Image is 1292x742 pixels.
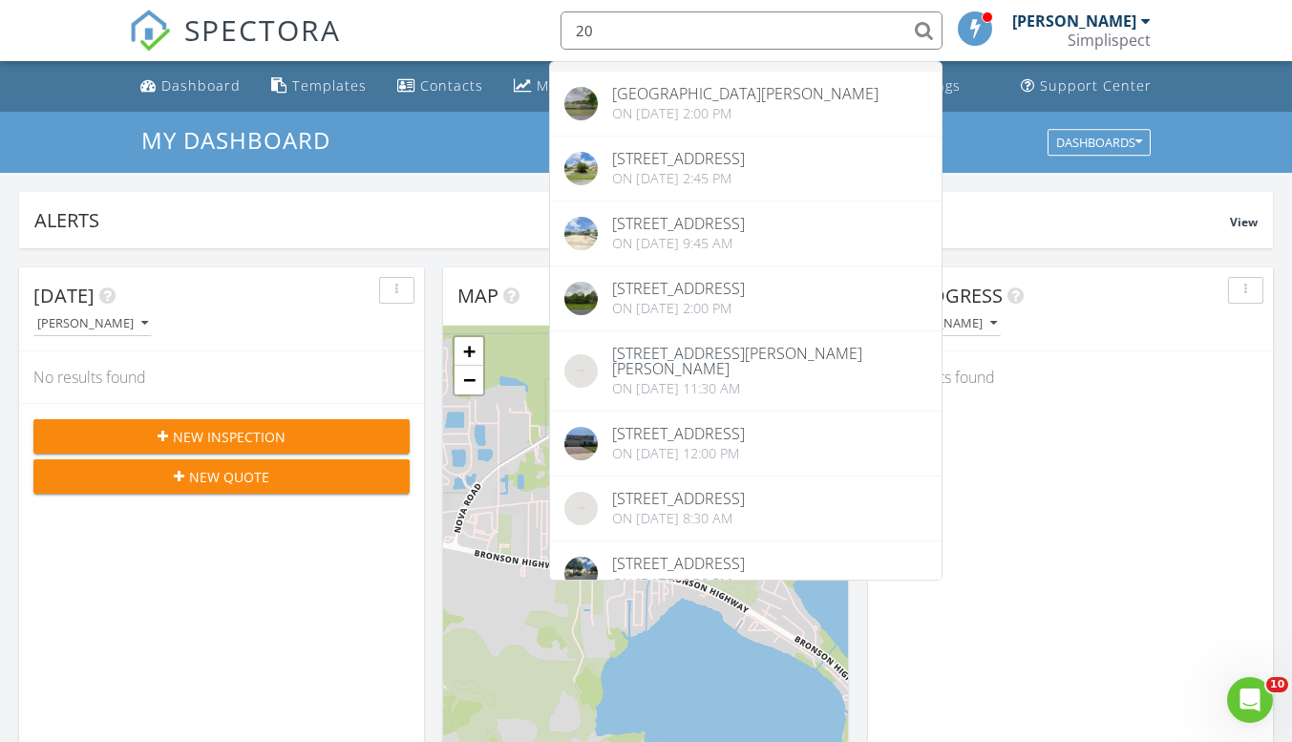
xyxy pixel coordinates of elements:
a: Support Center [1013,69,1159,104]
span: Map [457,283,498,308]
div: No results found [19,351,424,403]
a: SPECTORA [129,26,341,66]
button: [PERSON_NAME] [33,311,152,337]
div: Dashboards [1056,136,1142,149]
div: On [DATE] 2:00 pm [612,106,879,121]
button: New Inspection [33,419,410,454]
img: streetview [564,557,598,590]
div: [STREET_ADDRESS] [612,491,745,506]
span: In Progress [882,283,1003,308]
div: Metrics [537,76,589,95]
span: New Inspection [173,427,286,447]
div: Alerts [34,207,1230,233]
span: 10 [1266,677,1288,692]
div: Dashboard [161,76,241,95]
input: Search everything... [561,11,943,50]
img: streetview [564,354,598,388]
img: The Best Home Inspection Software - Spectora [129,10,171,52]
span: New Quote [189,467,269,487]
div: Templates [292,76,367,95]
a: Contacts [390,69,491,104]
div: On [DATE] 12:00 pm [612,446,745,461]
button: Dashboards [1048,129,1151,156]
div: Simplispect [1068,31,1151,50]
div: [STREET_ADDRESS] [612,281,745,296]
iframe: Intercom live chat [1227,677,1273,723]
img: 8740342%2Fcover_photos%2FAvVnKDNL1rvKtCxiOtuN%2Foriginal.jpg [564,427,598,460]
a: Zoom in [455,337,483,366]
img: streetview [564,282,598,315]
div: [STREET_ADDRESS] [612,151,745,166]
div: On [DATE] 2:30 pm [612,576,745,591]
div: On [DATE] 8:30 am [612,511,745,526]
div: On [DATE] 2:45 pm [612,171,745,186]
span: [DATE] [33,283,95,308]
div: [GEOGRAPHIC_DATA][PERSON_NAME] [612,86,879,101]
div: [STREET_ADDRESS][PERSON_NAME][PERSON_NAME] [612,346,927,376]
div: On [DATE] 2:00 pm [612,301,745,316]
a: Dashboard [133,69,248,104]
a: Metrics [506,69,597,104]
div: [STREET_ADDRESS] [612,216,745,231]
div: On [DATE] 11:30 am [612,381,927,396]
span: SPECTORA [184,10,341,50]
a: Templates [264,69,374,104]
div: [STREET_ADDRESS] [612,426,745,441]
a: Zoom out [455,366,483,394]
img: streetview [564,87,598,120]
img: streetview [564,152,598,185]
img: streetview [564,492,598,525]
span: View [1230,214,1258,230]
img: streetview [564,217,598,250]
button: New Quote [33,459,410,494]
div: [PERSON_NAME] [1012,11,1136,31]
div: [PERSON_NAME] [37,317,148,330]
div: Support Center [1040,76,1152,95]
span: My Dashboard [141,124,330,156]
div: [STREET_ADDRESS] [612,556,745,571]
div: No results found [868,351,1273,403]
div: On [DATE] 9:45 am [612,236,745,251]
div: Contacts [420,76,483,95]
